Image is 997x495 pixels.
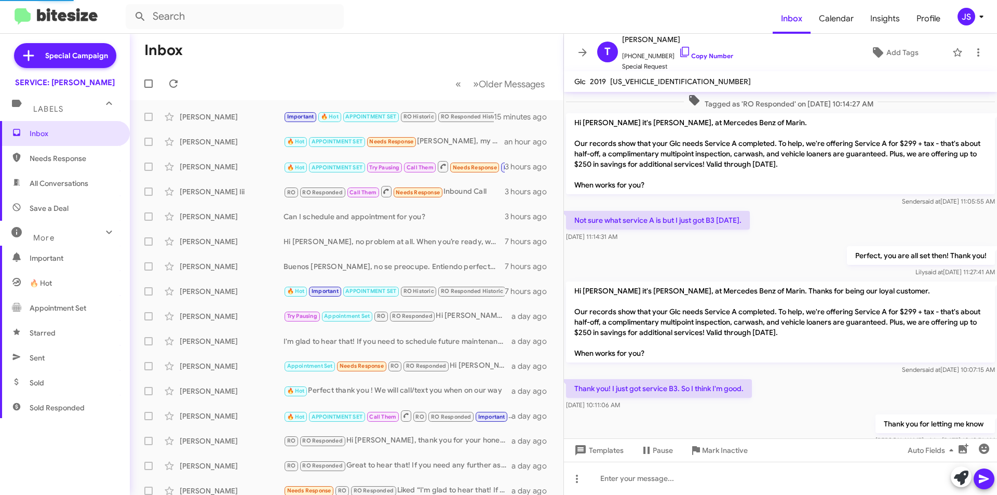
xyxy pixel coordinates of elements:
[369,413,396,420] span: Call Them
[773,4,811,34] a: Inbox
[180,311,284,322] div: [PERSON_NAME]
[180,436,284,446] div: [PERSON_NAME]
[908,441,958,460] span: Auto Fields
[566,113,995,194] p: Hi [PERSON_NAME] it's [PERSON_NAME], at Mercedes Benz of Marin. Our records show that your Glc ne...
[284,185,505,198] div: Inbound Call
[369,164,399,171] span: Try Pausing
[15,77,115,88] div: SERVICE: [PERSON_NAME]
[284,310,511,322] div: Hi [PERSON_NAME], sorry for the delay I was checking in with your advisor [PERSON_NAME]. Parts go...
[684,94,878,109] span: Tagged as 'RO Responded' on [DATE] 10:14:27 AM
[30,403,85,413] span: Sold Responded
[302,462,342,469] span: RO Responded
[284,261,505,272] div: Buenos [PERSON_NAME], no se preocupe. Entiendo perfectamente, gracias por avisar. Cuando tenga un...
[511,386,555,396] div: a day ago
[908,4,949,34] a: Profile
[30,378,44,388] span: Sold
[925,268,943,276] span: said at
[862,4,908,34] a: Insights
[574,77,586,86] span: Glc
[653,441,673,460] span: Pause
[473,77,479,90] span: »
[284,360,511,372] div: Hi [PERSON_NAME], my daughter [PERSON_NAME] wrote an email to you on my behalf this morning regar...
[349,189,376,196] span: Call Them
[302,189,342,196] span: RO Responded
[324,313,370,319] span: Appointment Set
[622,46,733,61] span: [PHONE_NUMBER]
[922,197,940,205] span: said at
[180,137,284,147] div: [PERSON_NAME]
[302,437,342,444] span: RO Responded
[287,189,295,196] span: RO
[407,164,434,171] span: Call Them
[287,164,305,171] span: 🔥 Hot
[287,113,314,120] span: Important
[144,42,183,59] h1: Inbox
[284,336,511,346] div: I'm glad to hear that! If you need to schedule future maintenance or repairs for your vehicle, fe...
[33,104,63,114] span: Labels
[287,313,317,319] span: Try Pausing
[30,328,56,338] span: Starred
[369,138,413,145] span: Needs Response
[312,164,362,171] span: APPOINTMENT SET
[287,462,295,469] span: RO
[180,361,284,371] div: [PERSON_NAME]
[312,413,362,420] span: APPOINTMENT SET
[284,111,494,123] div: I can not afford that. I'll have to go elsewhere.
[566,233,617,240] span: [DATE] 11:14:31 AM
[511,411,555,421] div: a day ago
[886,43,919,62] span: Add Tags
[478,413,505,420] span: Important
[504,137,555,147] div: an hour ago
[902,197,995,205] span: Sender [DATE] 11:05:55 AM
[566,282,995,363] p: Hi [PERSON_NAME] it's [PERSON_NAME], at Mercedes Benz of Marin. Thanks for being our loyal custom...
[505,286,555,297] div: 7 hours ago
[180,211,284,222] div: [PERSON_NAME]
[392,313,432,319] span: RO Responded
[679,52,733,60] a: Copy Number
[14,43,116,68] a: Special Campaign
[505,186,555,197] div: 3 hours ago
[511,361,555,371] div: a day ago
[284,160,505,173] div: On my way!
[403,113,434,120] span: RO Historic
[902,366,995,373] span: Sender [DATE] 10:07:15 AM
[396,189,440,196] span: Needs Response
[431,413,471,420] span: RO Responded
[180,411,284,421] div: [PERSON_NAME]
[564,441,632,460] button: Templates
[847,246,995,265] p: Perfect, you are all set then! Thank you!
[33,233,55,243] span: More
[504,164,531,171] span: Important
[284,285,505,297] div: We’re offering limited-time specials through the end of the month:Oil Change $159.95 (Reg. $290)T...
[284,409,511,422] div: Absolutely! We will see you then !
[566,401,620,409] span: [DATE] 10:11:06 AM
[511,336,555,346] div: a day ago
[284,236,505,247] div: Hi [PERSON_NAME], no problem at all. When you’re ready, we’ll be here to help with your Mercedes-...
[505,162,555,172] div: 3 hours ago
[875,414,995,433] p: Thank you for letting me know
[899,441,966,460] button: Auto Fields
[287,138,305,145] span: 🔥 Hot
[180,236,284,247] div: [PERSON_NAME]
[479,78,545,90] span: Older Messages
[30,303,86,313] span: Appointment Set
[924,436,942,444] span: said at
[287,487,331,494] span: Needs Response
[345,113,396,120] span: APPOINTMENT SET
[390,363,399,369] span: RO
[284,385,511,397] div: Perfect thank you ! We will call/text you when on our way
[453,164,497,171] span: Needs Response
[377,313,385,319] span: RO
[572,441,624,460] span: Templates
[287,288,305,295] span: 🔥 Hot
[632,441,681,460] button: Pause
[505,236,555,247] div: 7 hours ago
[345,288,396,295] span: APPOINTMENT SET
[180,386,284,396] div: [PERSON_NAME]
[45,50,108,61] span: Special Campaign
[30,253,118,263] span: Important
[287,437,295,444] span: RO
[338,487,346,494] span: RO
[681,441,756,460] button: Mark Inactive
